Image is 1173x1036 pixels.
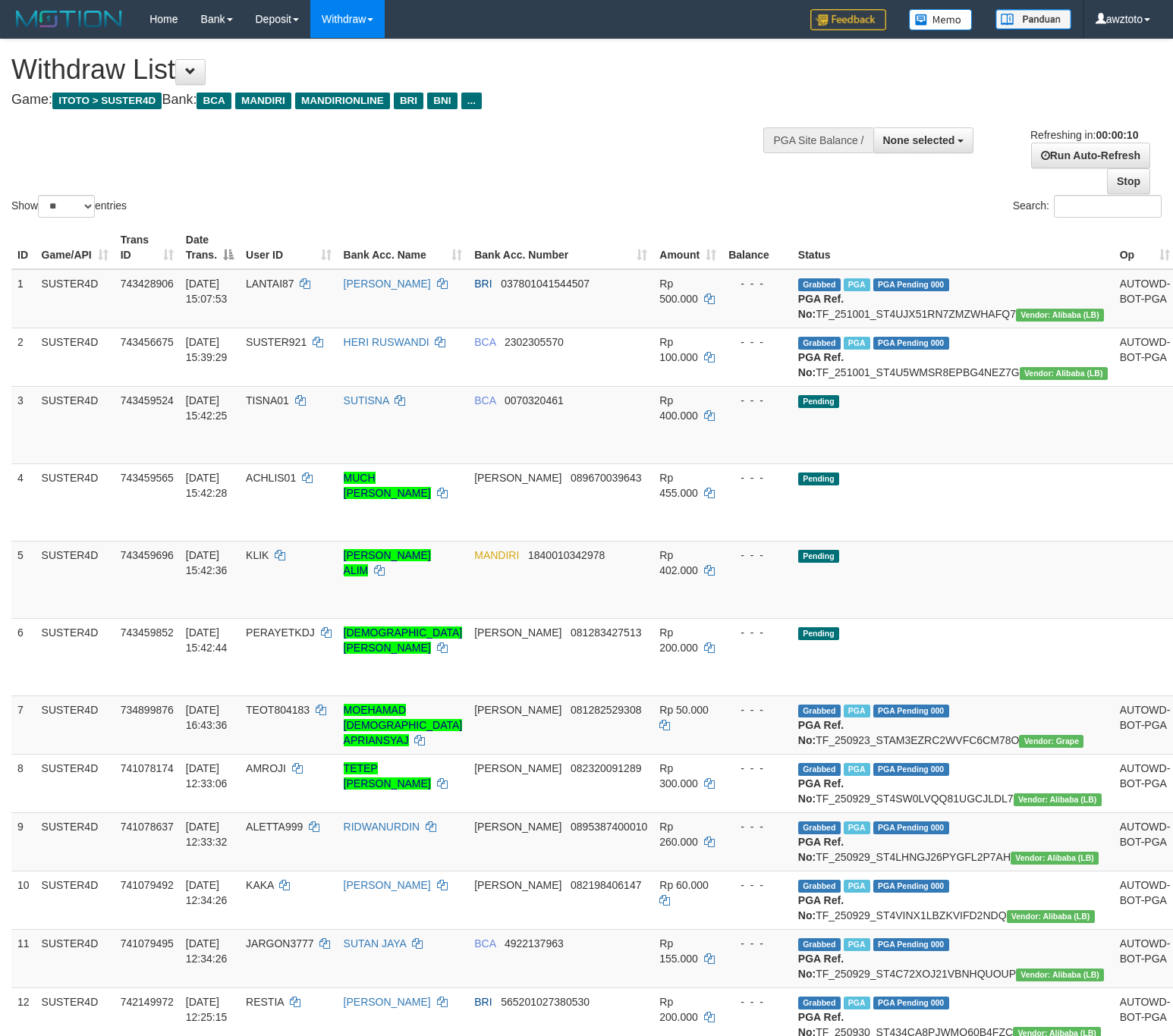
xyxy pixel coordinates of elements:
span: MANDIRIONLINE [295,93,390,109]
td: TF_251001_ST4U5WMSR8EPBG4NEZ7G [792,328,1114,386]
span: [DATE] 12:34:26 [186,879,228,906]
span: Rp 260.000 [659,821,698,848]
span: Pending [798,472,839,485]
span: Copy 0895387400010 to clipboard [571,821,647,833]
span: 741079492 [121,879,174,891]
a: HERI RUSWANDI [344,336,429,348]
span: Grabbed [798,337,841,350]
td: 11 [11,929,36,987]
span: Marked by awztoto [844,880,870,893]
label: Show entries [11,195,127,218]
th: User ID: activate to sort column ascending [240,226,338,269]
span: BCA [474,394,495,407]
h4: Game: Bank: [11,93,767,108]
img: panduan.png [995,9,1071,30]
a: RIDWANURDIN [344,821,420,833]
span: 743459565 [121,472,174,484]
span: TISNA01 [246,394,289,407]
b: PGA Ref. No: [798,719,844,746]
span: Marked by awztoto [844,997,870,1009]
span: [PERSON_NAME] [474,472,561,484]
span: KLIK [246,549,269,561]
select: Showentries [38,195,95,218]
span: Copy 081282529308 to clipboard [571,704,641,716]
span: Copy 1840010342978 to clipboard [528,549,605,561]
span: Copy 081283427513 to clipboard [571,626,641,639]
td: SUSTER4D [36,754,115,812]
span: Grabbed [798,705,841,717]
img: Button%20Memo.svg [909,9,973,30]
span: AMROJI [246,762,286,774]
span: Rp 500.000 [659,278,698,305]
th: Trans ID: activate to sort column ascending [115,226,180,269]
td: TF_251001_ST4UJX51RN7ZMZWHAFQ7 [792,269,1114,328]
th: Status [792,226,1114,269]
span: Rp 455.000 [659,472,698,499]
span: Copy 565201027380530 to clipboard [501,996,590,1008]
a: MOEHAMAD [DEMOGRAPHIC_DATA] APRIANSYAJ [344,704,463,746]
a: Run Auto-Refresh [1031,143,1150,168]
span: PERAYETKDJ [246,626,315,639]
span: PGA Pending [873,705,949,717]
span: [PERSON_NAME] [474,626,561,639]
span: [PERSON_NAME] [474,879,561,891]
span: 742149972 [121,996,174,1008]
span: 743459852 [121,626,174,639]
td: 8 [11,754,36,812]
span: MANDIRI [474,549,519,561]
span: Pending [798,395,839,408]
span: None selected [883,134,955,146]
span: PGA Pending [873,763,949,776]
td: SUSTER4D [36,541,115,618]
span: [DATE] 15:42:28 [186,472,228,499]
span: [PERSON_NAME] [474,821,561,833]
span: Copy 082320091289 to clipboard [571,762,641,774]
span: LANTAI87 [246,278,294,290]
b: PGA Ref. No: [798,894,844,921]
th: Balance [722,226,792,269]
span: Grabbed [798,997,841,1009]
span: Marked by awztoto [844,705,870,717]
td: 2 [11,328,36,386]
span: Vendor URL: https://dashboard.q2checkout.com/secure [1020,367,1108,380]
span: Copy 037801041544507 to clipboard [501,278,590,290]
a: [PERSON_NAME] ALIM [344,549,431,576]
span: 741078637 [121,821,174,833]
span: Rp 100.000 [659,336,698,363]
span: Pending [798,550,839,563]
span: Marked by awztoto [844,337,870,350]
span: BRI [474,278,492,290]
span: [DATE] 15:39:29 [186,336,228,363]
span: 743428906 [121,278,174,290]
span: Refreshing in: [1030,129,1138,141]
span: PGA Pending [873,938,949,951]
span: Copy 0070320461 to clipboard [505,394,564,407]
span: Copy 089670039643 to clipboard [571,472,641,484]
span: Vendor URL: https://dashboard.q2checkout.com/secure [1007,910,1095,923]
span: [DATE] 12:34:26 [186,937,228,965]
img: MOTION_logo.png [11,8,127,30]
input: Search: [1054,195,1162,218]
span: KAKA [246,879,274,891]
span: [DATE] 12:33:06 [186,762,228,790]
td: SUSTER4D [36,463,115,541]
td: 6 [11,618,36,695]
span: [DATE] 12:25:15 [186,996,228,1023]
span: BRI [394,93,423,109]
span: [DATE] 15:42:44 [186,626,228,654]
a: SUTAN JAYA [344,937,406,950]
span: SUSTER921 [246,336,307,348]
span: Vendor URL: https://settle31.1velocity.biz [1019,735,1083,748]
td: SUSTER4D [36,386,115,463]
span: Rp 60.000 [659,879,709,891]
span: Rp 50.000 [659,704,709,716]
td: 9 [11,812,36,871]
span: Copy 4922137963 to clipboard [505,937,564,950]
span: Marked by awztoto [844,763,870,776]
span: 743459524 [121,394,174,407]
b: PGA Ref. No: [798,351,844,378]
th: Bank Acc. Name: activate to sort column ascending [338,226,469,269]
span: Rp 200.000 [659,626,698,654]
td: 5 [11,541,36,618]
div: - - - [728,994,786,1009]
